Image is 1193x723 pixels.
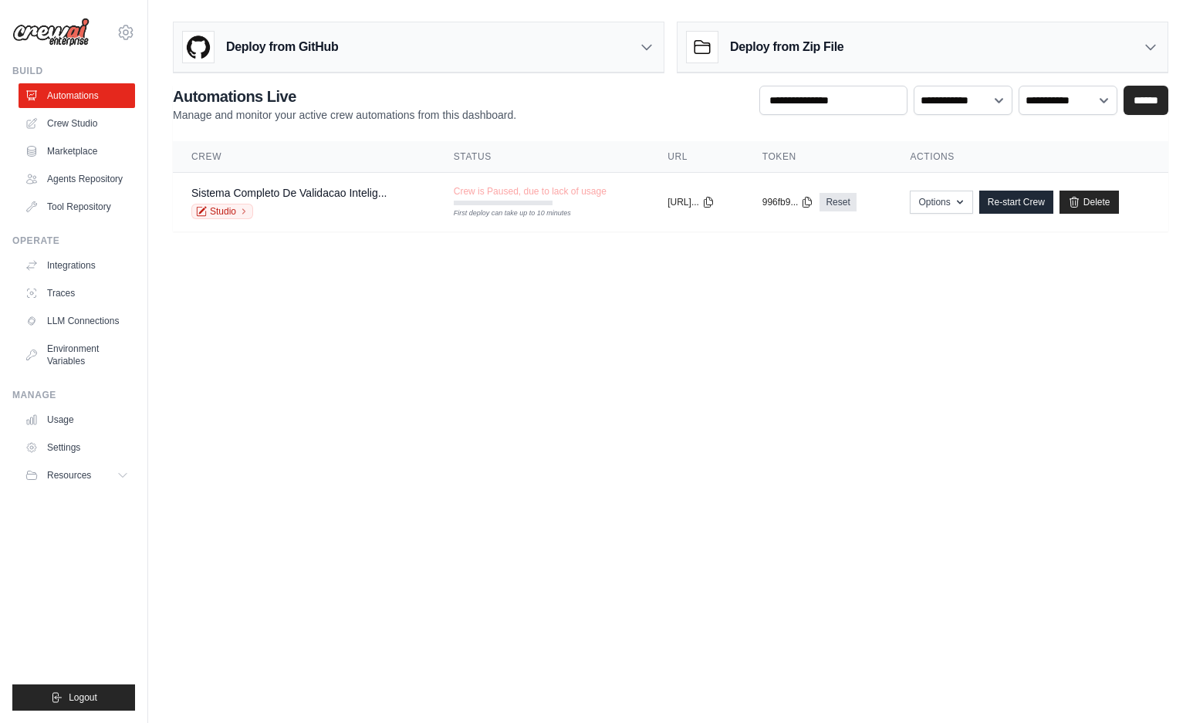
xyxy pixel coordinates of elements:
div: Manage [12,389,135,401]
th: Token [744,141,892,173]
a: Automations [19,83,135,108]
img: GitHub Logo [183,32,214,63]
th: Actions [891,141,1168,173]
button: Logout [12,684,135,711]
span: Logout [69,691,97,704]
a: Environment Variables [19,336,135,373]
a: Integrations [19,253,135,278]
a: Sistema Completo De Validacao Intelig... [191,187,387,199]
button: Options [910,191,972,214]
a: Settings [19,435,135,460]
button: Resources [19,463,135,488]
a: Studio [191,204,253,219]
a: Usage [19,407,135,432]
a: LLM Connections [19,309,135,333]
button: 996fb9... [762,196,814,208]
div: First deploy can take up to 10 minutes [454,208,553,219]
a: Traces [19,281,135,306]
a: Tool Repository [19,194,135,219]
a: Reset [820,193,856,211]
div: Operate [12,235,135,247]
a: Re-start Crew [979,191,1053,214]
h2: Automations Live [173,86,516,107]
img: Logo [12,18,90,47]
div: Build [12,65,135,77]
th: Crew [173,141,435,173]
a: Delete [1060,191,1119,214]
p: Manage and monitor your active crew automations from this dashboard. [173,107,516,123]
th: Status [435,141,649,173]
h3: Deploy from GitHub [226,38,338,56]
span: Crew is Paused, due to lack of usage [454,185,607,198]
a: Agents Repository [19,167,135,191]
a: Crew Studio [19,111,135,136]
h3: Deploy from Zip File [730,38,843,56]
a: Marketplace [19,139,135,164]
span: Resources [47,469,91,481]
th: URL [649,141,744,173]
